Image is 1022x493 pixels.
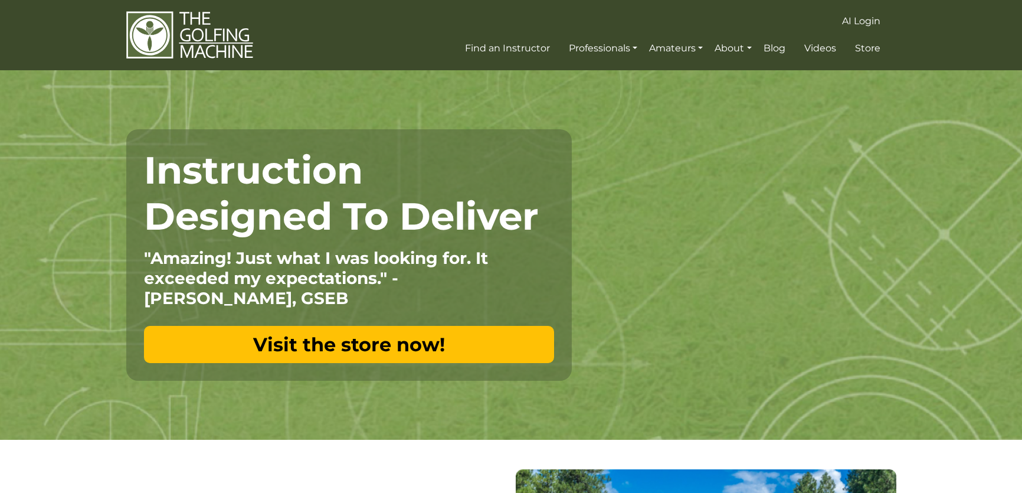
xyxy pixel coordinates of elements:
[712,38,754,59] a: About
[144,248,554,308] p: "Amazing! Just what I was looking for. It exceeded my expectations." - [PERSON_NAME], GSEB
[566,38,640,59] a: Professionals
[144,326,554,363] a: Visit the store now!
[764,43,785,54] span: Blog
[801,38,839,59] a: Videos
[646,38,706,59] a: Amateurs
[465,43,550,54] span: Find an Instructor
[761,38,788,59] a: Blog
[126,11,253,60] img: The Golfing Machine
[855,43,880,54] span: Store
[462,38,553,59] a: Find an Instructor
[852,38,883,59] a: Store
[804,43,836,54] span: Videos
[842,15,880,27] span: AI Login
[839,11,883,32] a: AI Login
[144,147,554,239] h1: Instruction Designed To Deliver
